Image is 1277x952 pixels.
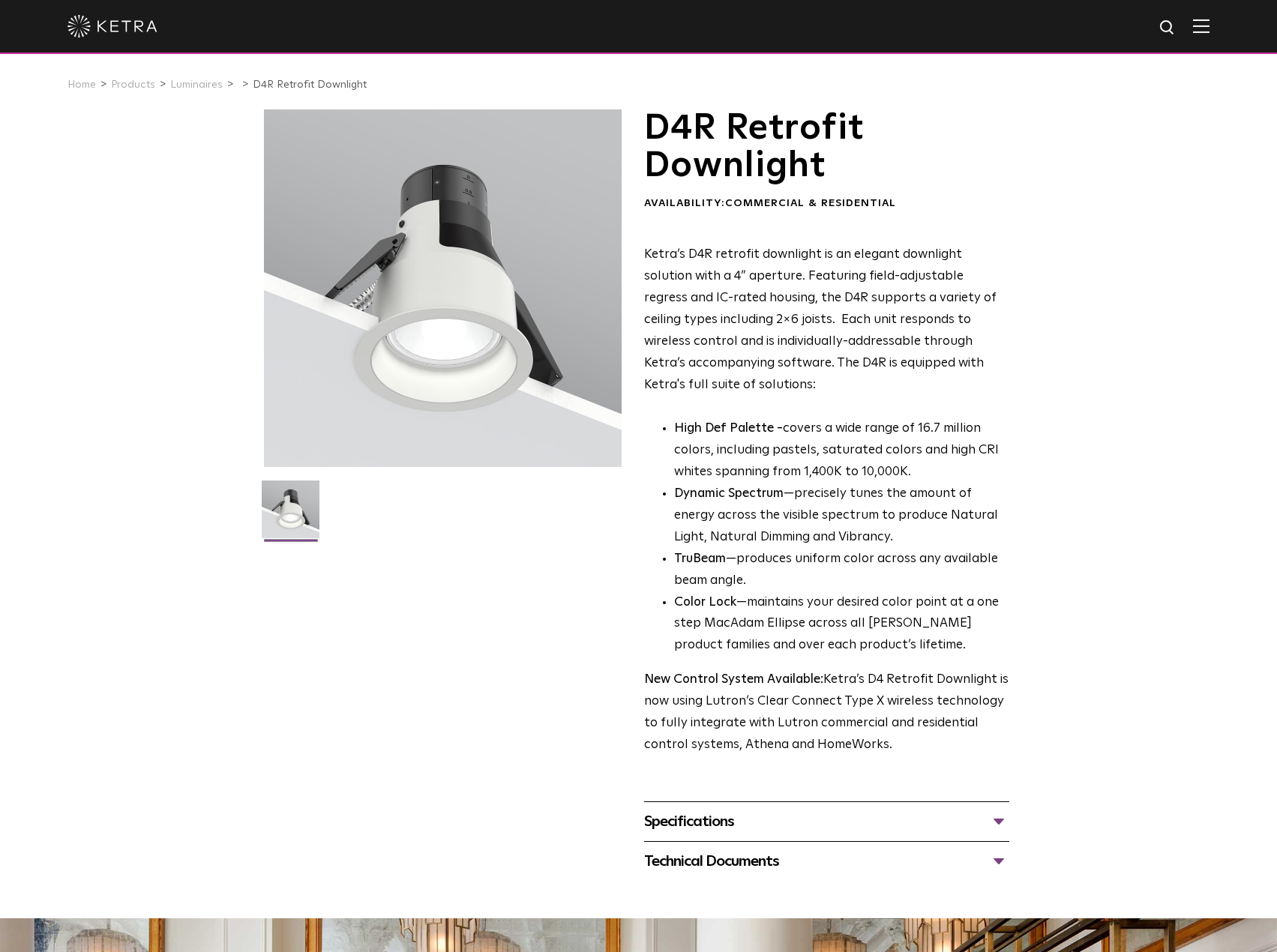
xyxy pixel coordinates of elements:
[253,79,367,90] a: D4R Retrofit Downlight
[674,483,1009,549] li: —precisely tunes the amount of energy across the visible spectrum to produce Natural Light, Natur...
[644,849,1009,873] div: Technical Documents
[644,196,1009,211] div: Availability:
[1159,19,1177,37] img: search icon
[170,79,223,90] a: Luminaires
[644,244,1009,396] p: Ketra’s D4R retrofit downlight is an elegant downlight solution with a 4” aperture. Featuring fie...
[674,418,1009,483] p: covers a wide range of 16.7 million colors, including pastels, saturated colors and high CRI whit...
[1193,19,1210,33] img: Hamburger%20Nav.svg
[725,198,896,208] span: Commercial & Residential
[644,109,1009,185] h1: D4R Retrofit Downlight
[674,549,1009,592] li: —produces uniform color across any available beam angle.
[67,15,157,37] img: ketra-logo-2019-white
[674,592,1009,657] li: —maintains your desired color point at a one step MacAdam Ellipse across all [PERSON_NAME] produc...
[111,79,155,90] a: Products
[67,79,96,90] a: Home
[674,487,784,500] strong: Dynamic Spectrum
[644,669,1009,756] p: Ketra’s D4 Retrofit Downlight is now using Lutron’s Clear Connect Type X wireless technology to f...
[644,673,823,686] strong: New Control System Available:
[674,422,783,435] strong: High Def Palette -
[674,596,736,609] strong: Color Lock
[674,552,726,565] strong: TruBeam
[262,480,319,549] img: D4R Retrofit Downlight
[644,810,1009,834] div: Specifications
